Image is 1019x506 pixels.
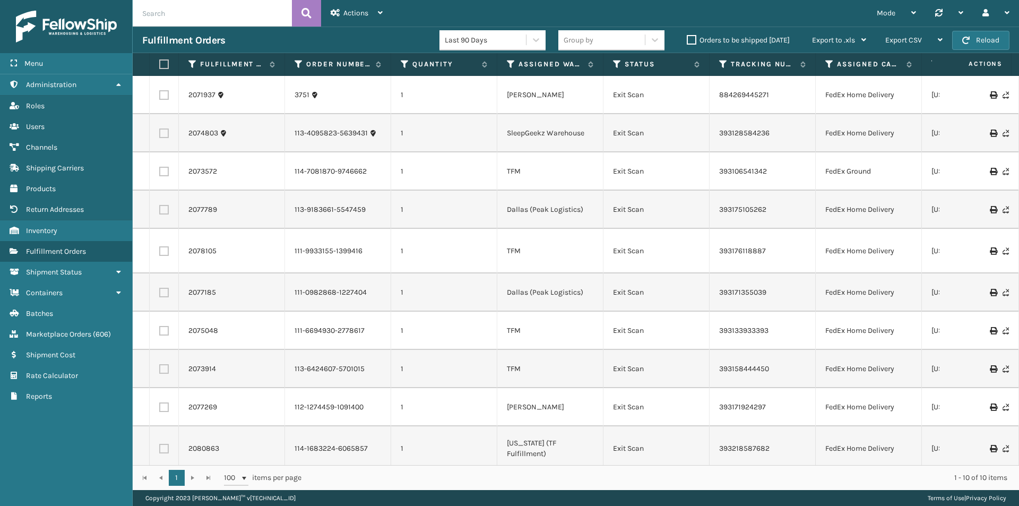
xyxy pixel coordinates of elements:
[719,128,770,138] a: 393128584236
[816,388,922,426] td: FedEx Home Delivery
[412,59,477,69] label: Quantity
[719,90,769,99] a: 884269445271
[316,473,1007,483] div: 1 - 10 of 10 items
[990,91,996,99] i: Print Label
[1003,404,1009,411] i: Never Shipped
[24,59,43,68] span: Menu
[391,76,497,114] td: 1
[145,490,296,506] p: Copyright 2023 [PERSON_NAME]™ v [TECHNICAL_ID]
[188,128,218,139] a: 2074803
[816,229,922,273] td: FedEx Home Delivery
[1003,130,1009,137] i: Never Shipped
[188,364,216,374] a: 2073914
[1003,365,1009,373] i: Never Shipped
[295,128,368,139] a: 113-4095823-5639431
[16,11,117,42] img: logo
[26,350,75,359] span: Shipment Cost
[603,191,710,229] td: Exit Scan
[26,184,56,193] span: Products
[497,114,603,152] td: SleepGeekz Warehouse
[816,76,922,114] td: FedEx Home Delivery
[885,36,922,45] span: Export CSV
[295,443,368,454] a: 114-1683224-6065857
[295,204,366,215] a: 113-9183661-5547459
[837,59,901,69] label: Assigned Carrier Service
[1003,289,1009,296] i: Never Shipped
[497,76,603,114] td: [PERSON_NAME]
[990,168,996,175] i: Print Label
[497,152,603,191] td: TFM
[719,364,769,373] a: 393158444450
[26,164,84,173] span: Shipping Carriers
[224,473,240,483] span: 100
[1003,91,1009,99] i: Never Shipped
[564,35,593,46] div: Group by
[391,312,497,350] td: 1
[990,130,996,137] i: Print Label
[391,152,497,191] td: 1
[295,166,367,177] a: 114-7081870-9746662
[391,388,497,426] td: 1
[816,152,922,191] td: FedEx Ground
[26,392,52,401] span: Reports
[928,494,964,502] a: Terms of Use
[1003,206,1009,213] i: Never Shipped
[1003,445,1009,452] i: Never Shipped
[497,191,603,229] td: Dallas (Peak Logistics)
[719,326,768,335] a: 393133933393
[188,246,217,256] a: 2078105
[816,350,922,388] td: FedEx Home Delivery
[26,268,82,277] span: Shipment Status
[306,59,370,69] label: Order Number
[295,246,362,256] a: 111-9933155-1399416
[928,490,1006,506] div: |
[391,229,497,273] td: 1
[188,325,218,336] a: 2075048
[497,388,603,426] td: [PERSON_NAME]
[816,312,922,350] td: FedEx Home Delivery
[497,273,603,312] td: Dallas (Peak Logistics)
[26,371,78,380] span: Rate Calculator
[990,327,996,335] i: Print Label
[142,34,225,47] h3: Fulfillment Orders
[391,426,497,471] td: 1
[603,152,710,191] td: Exit Scan
[26,80,76,89] span: Administration
[816,114,922,152] td: FedEx Home Delivery
[188,90,215,100] a: 2071937
[603,76,710,114] td: Exit Scan
[990,404,996,411] i: Print Label
[295,287,367,298] a: 111-0982868-1227404
[990,445,996,452] i: Print Label
[719,402,766,411] a: 393171924297
[877,8,895,18] span: Mode
[188,166,217,177] a: 2073572
[169,470,185,486] a: 1
[603,229,710,273] td: Exit Scan
[295,364,365,374] a: 113-6424607-5701015
[26,288,63,297] span: Containers
[990,289,996,296] i: Print Label
[966,494,1006,502] a: Privacy Policy
[603,388,710,426] td: Exit Scan
[497,229,603,273] td: TFM
[343,8,368,18] span: Actions
[295,325,365,336] a: 111-6694930-2778617
[26,143,57,152] span: Channels
[26,247,86,256] span: Fulfillment Orders
[224,470,301,486] span: items per page
[625,59,689,69] label: Status
[391,350,497,388] td: 1
[731,59,795,69] label: Tracking Number
[603,273,710,312] td: Exit Scan
[188,287,216,298] a: 2077185
[935,55,1009,73] span: Actions
[188,204,217,215] a: 2077789
[816,273,922,312] td: FedEx Home Delivery
[497,426,603,471] td: [US_STATE] (TF Fulfillment)
[93,330,111,339] span: ( 606 )
[603,114,710,152] td: Exit Scan
[26,330,91,339] span: Marketplace Orders
[26,101,45,110] span: Roles
[200,59,264,69] label: Fulfillment Order Id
